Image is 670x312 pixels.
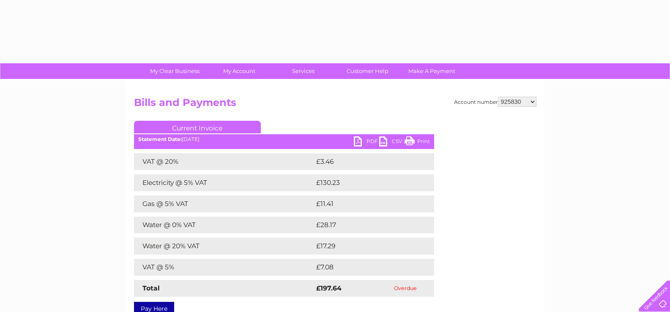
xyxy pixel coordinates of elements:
[134,217,314,233] td: Water @ 0% VAT
[134,153,314,170] td: VAT @ 20%
[134,97,536,113] h2: Bills and Payments
[134,259,314,276] td: VAT @ 5%
[134,174,314,191] td: Electricity @ 5% VAT
[142,284,160,292] strong: Total
[134,121,261,133] a: Current Invoice
[314,153,415,170] td: £3.46
[138,136,182,142] b: Statement Date:
[405,136,430,149] a: Print
[377,280,434,297] td: Overdue
[454,97,536,107] div: Account number
[134,238,314,255] td: Water @ 20% VAT
[379,136,405,149] a: CSV
[314,238,416,255] td: £17.29
[314,259,414,276] td: £7.08
[354,136,379,149] a: PDF
[316,284,342,292] strong: £197.64
[333,63,402,79] a: Customer Help
[397,63,467,79] a: Make A Payment
[134,195,314,212] td: Gas @ 5% VAT
[134,136,434,142] div: [DATE]
[314,217,416,233] td: £28.17
[268,63,338,79] a: Services
[314,195,414,212] td: £11.41
[140,63,210,79] a: My Clear Business
[314,174,418,191] td: £130.23
[204,63,274,79] a: My Account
